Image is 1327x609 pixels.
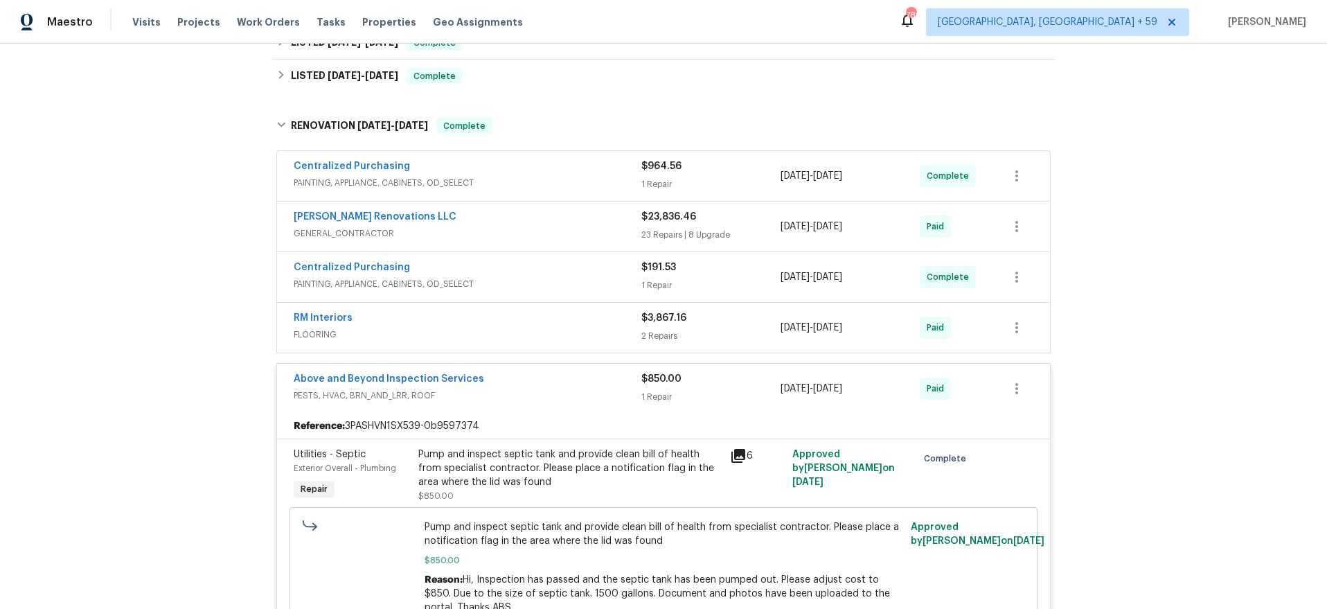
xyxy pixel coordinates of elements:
[277,414,1050,439] div: 3PASHVN1SX539-0b9597374
[294,464,396,473] span: Exterior Overall - Plumbing
[927,321,950,335] span: Paid
[781,272,810,282] span: [DATE]
[425,575,463,585] span: Reason:
[641,177,781,191] div: 1 Repair
[641,390,781,404] div: 1 Repair
[938,15,1157,29] span: [GEOGRAPHIC_DATA], [GEOGRAPHIC_DATA] + 59
[813,171,842,181] span: [DATE]
[237,15,300,29] span: Work Orders
[1013,536,1044,546] span: [DATE]
[781,384,810,394] span: [DATE]
[317,17,346,27] span: Tasks
[781,270,842,284] span: -
[641,279,781,292] div: 1 Repair
[641,329,781,343] div: 2 Repairs
[813,384,842,394] span: [DATE]
[425,554,903,567] span: $850.00
[294,161,410,171] a: Centralized Purchasing
[641,313,686,323] span: $3,867.16
[792,450,895,487] span: Approved by [PERSON_NAME] on
[47,15,93,29] span: Maestro
[641,263,676,272] span: $191.53
[291,118,428,134] h6: RENOVATION
[294,176,641,190] span: PAINTING, APPLIANCE, CABINETS, OD_SELECT
[294,263,410,272] a: Centralized Purchasing
[294,450,366,459] span: Utilities - Septic
[906,8,916,22] div: 786
[781,222,810,231] span: [DATE]
[395,121,428,130] span: [DATE]
[132,15,161,29] span: Visits
[357,121,391,130] span: [DATE]
[433,15,523,29] span: Geo Assignments
[272,60,1055,93] div: LISTED [DATE]-[DATE]Complete
[813,222,842,231] span: [DATE]
[418,492,454,500] span: $850.00
[294,212,456,222] a: [PERSON_NAME] Renovations LLC
[362,15,416,29] span: Properties
[924,452,972,466] span: Complete
[781,382,842,396] span: -
[294,374,484,384] a: Above and Beyond Inspection Services
[328,71,398,80] span: -
[357,121,428,130] span: -
[781,321,842,335] span: -
[294,313,353,323] a: RM Interiors
[328,71,361,80] span: [DATE]
[1222,15,1306,29] span: [PERSON_NAME]
[730,448,784,464] div: 6
[927,169,974,183] span: Complete
[927,220,950,233] span: Paid
[365,71,398,80] span: [DATE]
[641,374,682,384] span: $850.00
[294,227,641,240] span: GENERAL_CONTRACTOR
[781,171,810,181] span: [DATE]
[418,448,722,489] div: Pump and inspect septic tank and provide clean bill of health from specialist contractor. Please ...
[295,482,333,496] span: Repair
[927,382,950,396] span: Paid
[911,522,1044,546] span: Approved by [PERSON_NAME] on
[294,328,641,342] span: FLOORING
[408,69,461,83] span: Complete
[641,228,781,242] div: 23 Repairs | 8 Upgrade
[781,323,810,333] span: [DATE]
[813,323,842,333] span: [DATE]
[177,15,220,29] span: Projects
[294,277,641,291] span: PAINTING, APPLIANCE, CABINETS, OD_SELECT
[792,477,823,487] span: [DATE]
[294,419,345,433] b: Reference:
[813,272,842,282] span: [DATE]
[272,104,1055,148] div: RENOVATION [DATE]-[DATE]Complete
[781,220,842,233] span: -
[294,389,641,403] span: PESTS, HVAC, BRN_AND_LRR, ROOF
[291,68,398,85] h6: LISTED
[438,119,491,133] span: Complete
[641,161,682,171] span: $964.56
[425,520,903,548] span: Pump and inspect septic tank and provide clean bill of health from specialist contractor. Please ...
[781,169,842,183] span: -
[641,212,696,222] span: $23,836.46
[927,270,974,284] span: Complete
